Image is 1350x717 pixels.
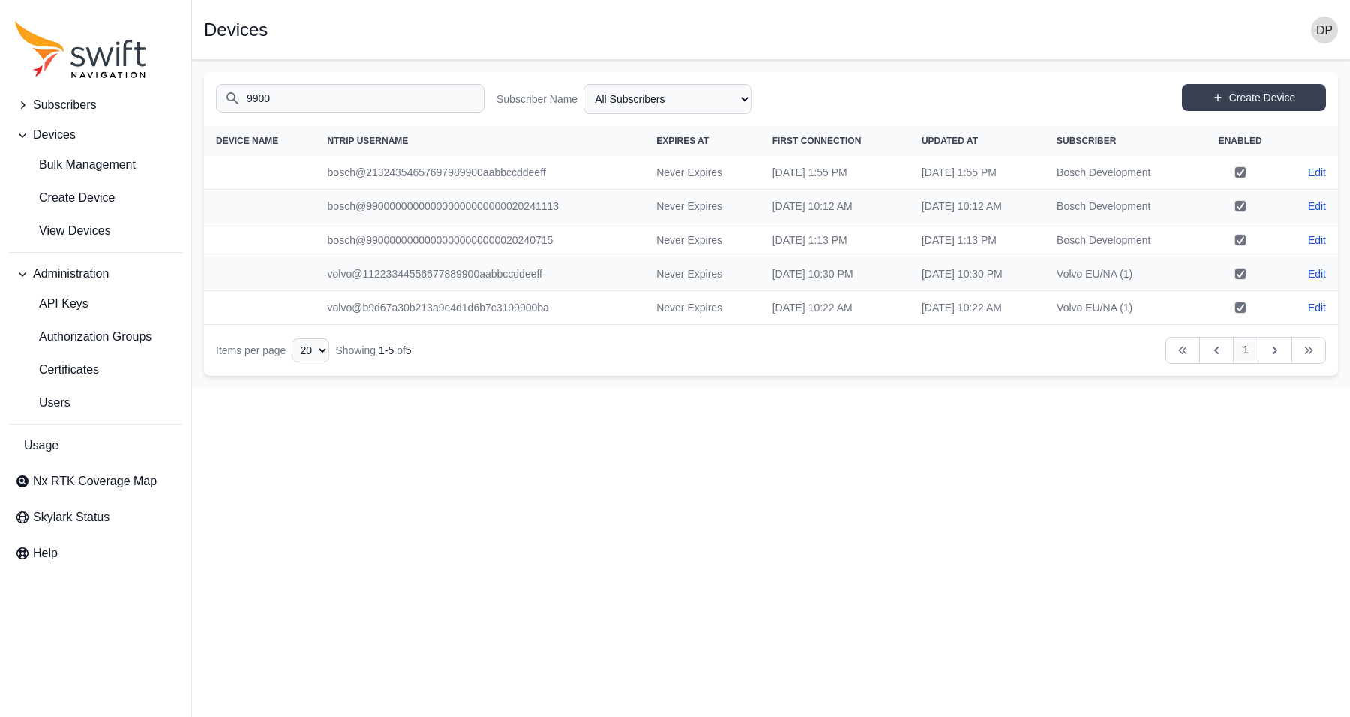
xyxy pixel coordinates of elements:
td: bosch@21324354657697989900aabbccddeeff [316,156,645,190]
td: [DATE] 1:55 PM [910,156,1045,190]
a: Help [9,538,182,568]
td: [DATE] 10:12 AM [760,190,910,223]
span: Certificates [15,361,99,379]
span: Expires At [656,136,709,146]
th: Enabled [1197,126,1284,156]
td: volvo@11223344556677889900aabbccddeeff [316,257,645,291]
span: Skylark Status [33,508,109,526]
td: volvo@b9d67a30b213a9e4d1d6b7c3199900ba [316,291,645,325]
label: Subscriber Name [496,91,577,106]
span: Help [33,544,58,562]
select: Display Limit [292,338,329,362]
span: Authorization Groups [15,328,151,346]
a: Edit [1308,266,1326,281]
td: [DATE] 1:13 PM [760,223,910,257]
td: Never Expires [644,190,760,223]
td: bosch@99000000000000000000000020240715 [316,223,645,257]
button: Administration [9,259,182,289]
span: 1 - 5 [379,344,394,356]
td: Never Expires [644,156,760,190]
th: Subscriber [1045,126,1197,156]
a: API Keys [9,289,182,319]
a: Users [9,388,182,418]
a: View Devices [9,216,182,246]
a: Edit [1308,199,1326,214]
td: Never Expires [644,257,760,291]
span: Nx RTK Coverage Map [33,472,157,490]
a: Create Device [9,183,182,213]
div: Showing of [335,343,411,358]
span: Items per page [216,344,286,356]
td: [DATE] 10:30 PM [910,257,1045,291]
td: [DATE] 10:30 PM [760,257,910,291]
td: [DATE] 10:12 AM [910,190,1045,223]
img: user photo [1311,16,1338,43]
input: Search [216,84,484,112]
a: Authorization Groups [9,322,182,352]
span: Administration [33,265,109,283]
span: 5 [406,344,412,356]
th: Device Name [204,126,316,156]
h1: Devices [204,21,268,39]
td: Bosch Development [1045,190,1197,223]
td: Bosch Development [1045,156,1197,190]
span: Devices [33,126,76,144]
td: Never Expires [644,291,760,325]
span: Usage [24,436,58,454]
td: [DATE] 10:22 AM [910,291,1045,325]
td: Bosch Development [1045,223,1197,257]
td: Never Expires [644,223,760,257]
a: Nx RTK Coverage Map [9,466,182,496]
span: Subscribers [33,96,96,114]
a: Edit [1308,232,1326,247]
td: [DATE] 10:22 AM [760,291,910,325]
a: Create Device [1182,84,1326,111]
span: Users [15,394,70,412]
a: Skylark Status [9,502,182,532]
a: Edit [1308,165,1326,180]
span: View Devices [15,222,111,240]
span: Bulk Management [15,156,136,174]
span: Updated At [922,136,978,146]
a: Certificates [9,355,182,385]
button: Devices [9,120,182,150]
td: bosch@990000000000000000000000020241113 [316,190,645,223]
td: Volvo EU/NA (1) [1045,257,1197,291]
a: 1 [1233,337,1258,364]
a: Usage [9,430,182,460]
nav: Table navigation [204,325,1338,376]
a: Edit [1308,300,1326,315]
a: Bulk Management [9,150,182,180]
th: NTRIP Username [316,126,645,156]
select: Subscriber [583,84,751,114]
td: [DATE] 1:13 PM [910,223,1045,257]
button: Subscribers [9,90,182,120]
td: Volvo EU/NA (1) [1045,291,1197,325]
span: API Keys [15,295,88,313]
span: Create Device [15,189,115,207]
td: [DATE] 1:55 PM [760,156,910,190]
span: First Connection [772,136,862,146]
